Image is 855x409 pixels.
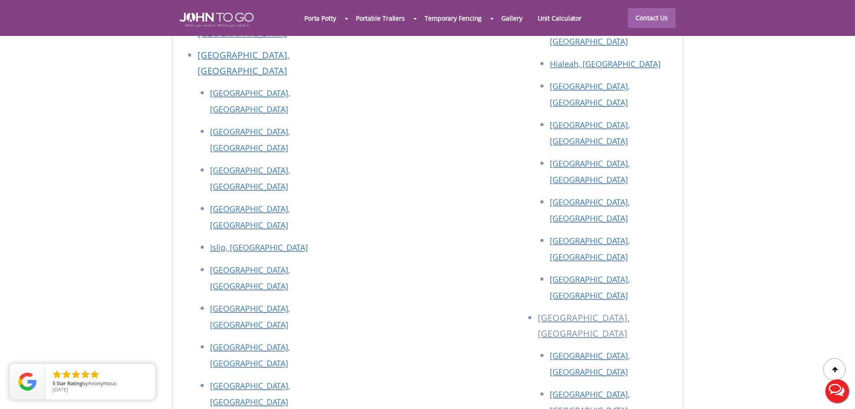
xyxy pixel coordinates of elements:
img: JOHN to go [180,13,254,27]
a: [GEOGRAPHIC_DATA], [GEOGRAPHIC_DATA] [210,203,290,230]
a: [GEOGRAPHIC_DATA], [GEOGRAPHIC_DATA] [550,274,630,301]
a: [GEOGRAPHIC_DATA], [GEOGRAPHIC_DATA] [210,126,290,153]
a: [GEOGRAPHIC_DATA], [GEOGRAPHIC_DATA] [197,49,289,77]
a: Unit Calculator [530,9,590,28]
span: Anonymous [88,380,116,387]
a: [GEOGRAPHIC_DATA], [GEOGRAPHIC_DATA] [210,264,290,291]
a: Contact Us [628,8,675,28]
a: [GEOGRAPHIC_DATA], [GEOGRAPHIC_DATA] [210,88,290,114]
a: [GEOGRAPHIC_DATA], [GEOGRAPHIC_DATA] [550,119,630,146]
a: [GEOGRAPHIC_DATA], [GEOGRAPHIC_DATA] [550,350,630,377]
li: [GEOGRAPHIC_DATA], [GEOGRAPHIC_DATA] [538,310,674,347]
a: [GEOGRAPHIC_DATA], [GEOGRAPHIC_DATA] [550,197,630,224]
a: [GEOGRAPHIC_DATA], [GEOGRAPHIC_DATA] [197,11,289,39]
a: [GEOGRAPHIC_DATA], [GEOGRAPHIC_DATA] [210,303,290,330]
a: Hialeah, [GEOGRAPHIC_DATA] [550,58,661,69]
a: Islip, [GEOGRAPHIC_DATA] [210,242,308,253]
button: Live Chat [819,373,855,409]
a: Gallery [494,9,530,28]
img: Review Rating [18,373,36,391]
a: [MEDICAL_DATA], [GEOGRAPHIC_DATA] [550,20,628,47]
li:  [80,369,91,380]
a: [GEOGRAPHIC_DATA], [GEOGRAPHIC_DATA] [550,81,630,108]
a: Porta Potty [297,9,344,28]
a: [GEOGRAPHIC_DATA], [GEOGRAPHIC_DATA] [550,158,630,185]
a: [GEOGRAPHIC_DATA], [GEOGRAPHIC_DATA] [210,342,290,369]
li:  [61,369,72,380]
span: [DATE] [53,386,68,393]
span: Star Rating [57,380,82,387]
li:  [52,369,62,380]
a: Portable Trailers [348,9,412,28]
span: by [53,381,148,387]
a: [GEOGRAPHIC_DATA], [GEOGRAPHIC_DATA] [210,380,290,407]
span: 5 [53,380,55,387]
li:  [89,369,100,380]
a: [GEOGRAPHIC_DATA], [GEOGRAPHIC_DATA] [550,235,630,262]
a: Temporary Fencing [417,9,489,28]
a: [GEOGRAPHIC_DATA], [GEOGRAPHIC_DATA] [210,165,290,192]
li:  [70,369,81,380]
